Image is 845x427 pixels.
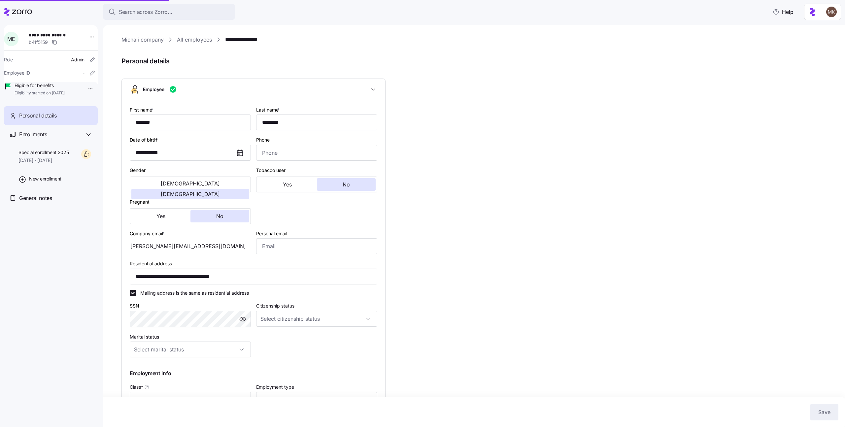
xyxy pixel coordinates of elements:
[18,157,69,164] span: [DATE] - [DATE]
[119,8,172,16] span: Search across Zorro...
[130,260,172,267] label: Residential address
[83,70,84,76] span: -
[810,404,838,420] button: Save
[256,383,294,391] label: Employment type
[15,82,65,89] span: Eligible for benefits
[256,136,270,144] label: Phone
[256,238,377,254] input: Email
[19,194,52,202] span: General notes
[130,384,143,390] span: Class *
[19,112,57,120] span: Personal details
[130,230,165,237] label: Company email
[130,342,251,357] input: Select marital status
[773,8,794,16] span: Help
[826,7,837,17] img: 5ab780eebedb11a070f00e4a129a1a32
[19,130,47,139] span: Enrollments
[121,36,164,44] a: Michali company
[256,230,287,237] label: Personal email
[256,167,286,174] label: Tobacco user
[161,181,220,186] span: [DEMOGRAPHIC_DATA]
[4,56,13,63] span: Role
[256,302,294,310] label: Citizenship status
[29,176,61,182] span: New enrollment
[256,106,281,114] label: Last name
[283,182,292,187] span: Yes
[216,213,223,219] span: No
[256,392,377,408] input: Select employment type
[818,408,830,416] span: Save
[156,213,165,219] span: Yes
[130,392,251,408] input: Class
[130,167,146,174] label: Gender
[256,311,377,327] input: Select citizenship status
[103,4,235,20] button: Search across Zorro...
[122,79,385,100] button: Employee
[177,36,212,44] a: All employees
[136,290,249,296] label: Mailing address is the same as residential address
[767,5,799,18] button: Help
[130,106,154,114] label: First name
[130,198,150,206] label: Pregnant
[130,333,159,341] label: Marital status
[143,86,164,93] span: Employee
[130,136,159,144] label: Date of birth
[15,90,65,96] span: Eligibility started on [DATE]
[4,70,30,76] span: Employee ID
[256,145,377,161] input: Phone
[29,39,48,46] span: b41f5159
[130,302,139,310] label: SSN
[161,191,220,197] span: [DEMOGRAPHIC_DATA]
[343,182,350,187] span: No
[130,369,171,378] span: Employment info
[121,56,836,67] span: Personal details
[18,149,69,156] span: Special enrollment 2025
[71,56,84,63] span: Admin
[7,36,15,42] span: M E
